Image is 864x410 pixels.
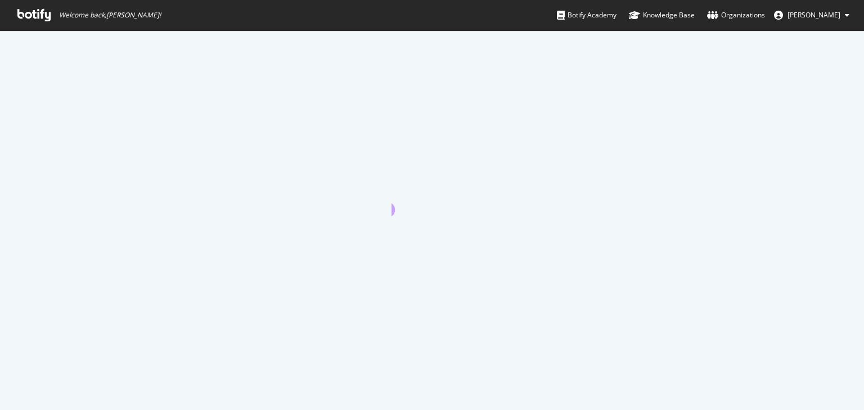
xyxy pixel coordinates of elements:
div: Knowledge Base [629,10,695,21]
button: [PERSON_NAME] [765,6,858,24]
span: Welcome back, [PERSON_NAME] ! [59,11,161,20]
span: Venus Martel [787,10,840,20]
div: Organizations [707,10,765,21]
div: Botify Academy [557,10,616,21]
